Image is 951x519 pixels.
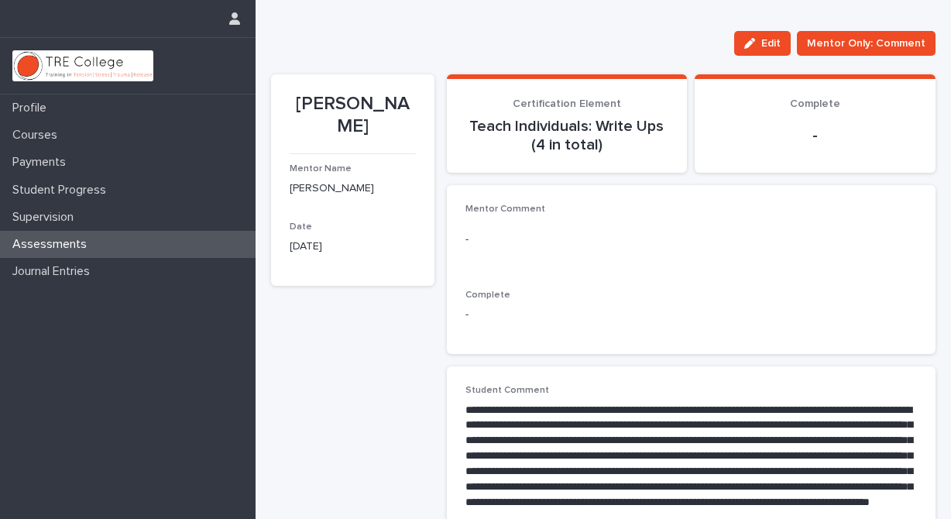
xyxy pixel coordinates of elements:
[465,290,510,300] span: Complete
[713,126,917,145] p: -
[465,386,549,395] span: Student Comment
[6,128,70,143] p: Courses
[797,31,936,56] button: Mentor Only: Comment
[465,117,669,154] p: Teach Individuals: Write Ups (4 in total)
[807,36,925,51] span: Mentor Only: Comment
[465,232,917,248] p: -
[6,101,59,115] p: Profile
[761,38,781,49] span: Edit
[290,93,416,138] p: [PERSON_NAME]
[290,164,352,174] span: Mentor Name
[6,264,102,279] p: Journal Entries
[465,205,545,214] span: Mentor Comment
[12,50,153,81] img: L01RLPSrRaOWR30Oqb5K
[6,183,118,198] p: Student Progress
[734,31,791,56] button: Edit
[6,210,86,225] p: Supervision
[6,155,78,170] p: Payments
[6,237,99,252] p: Assessments
[513,98,621,109] span: Certification Element
[290,222,312,232] span: Date
[290,180,416,197] p: [PERSON_NAME]
[790,98,840,109] span: Complete
[290,239,416,255] p: [DATE]
[465,307,917,323] p: -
